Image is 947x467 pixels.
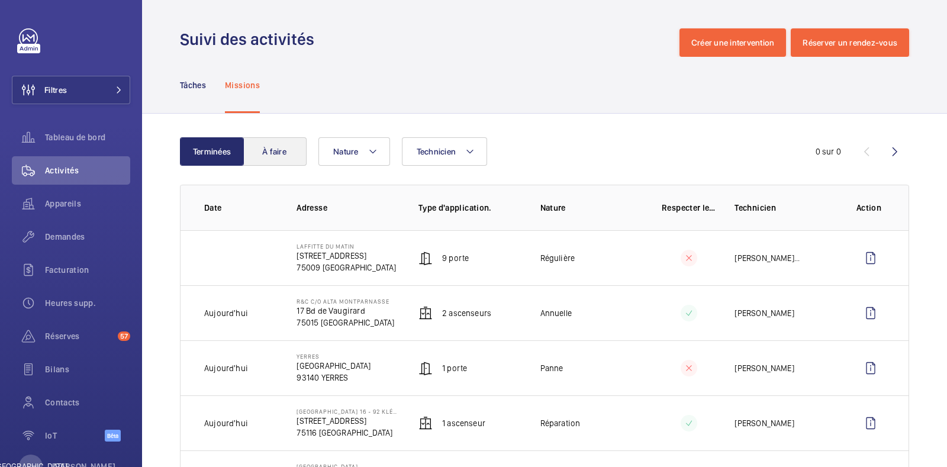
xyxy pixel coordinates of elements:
[45,265,89,275] font: Facturation
[791,28,909,57] button: Réserver un rendez-vous
[794,253,800,263] font: ...
[45,133,105,142] font: Tableau de bord
[417,147,456,156] font: Technicien
[442,363,467,373] font: 1 Porte
[297,428,392,437] font: 75116 [GEOGRAPHIC_DATA]
[540,308,572,318] font: Annuelle
[262,147,286,156] font: À faire
[297,251,366,260] font: [STREET_ADDRESS]
[297,408,404,415] font: [GEOGRAPHIC_DATA] 16 ‐ 92 KLÉBER
[856,203,881,212] font: Action
[204,203,221,212] font: Date
[297,373,348,382] font: 93140 YERRES
[333,147,359,156] font: Nature
[442,253,469,263] font: 9 Porte
[418,306,433,320] img: elevator.svg
[45,298,96,308] font: Heures supp.
[45,331,80,341] font: Réserves
[418,251,433,265] img: automatic_door.svg
[180,80,206,90] font: Tâches
[540,203,566,212] font: Nature
[180,29,314,49] font: Suivi des activités
[735,363,794,373] font: [PERSON_NAME]
[297,263,396,272] font: 75009 [GEOGRAPHIC_DATA]
[44,85,67,95] font: Filtres
[193,147,231,156] font: Terminées
[225,80,260,90] font: Missions
[803,38,897,47] font: Réserver un rendez-vous
[402,137,488,166] button: Technicien
[442,308,491,318] font: 2 Ascenseurs
[45,232,85,241] font: Demandes
[107,432,118,439] font: Bêta
[204,308,248,318] font: Aujourd'hui
[45,365,69,374] font: Bilans
[735,253,794,263] font: [PERSON_NAME]
[816,147,841,156] font: 0 sur 0
[318,137,390,166] button: Nature
[679,28,787,57] button: Créer une intervention
[45,166,79,175] font: Activités
[45,199,81,208] font: Appareils
[418,203,492,212] font: Type d'application.
[12,76,130,104] button: Filtres
[297,203,327,212] font: Adresse
[662,203,730,212] font: Respecter le délai
[45,398,80,407] font: Contacts
[418,416,433,430] img: elevator.svg
[735,308,794,318] font: [PERSON_NAME]
[442,418,485,428] font: 1 Ascenseur
[297,318,394,327] font: 75015 [GEOGRAPHIC_DATA]
[540,253,575,263] font: Régulière
[691,38,775,47] font: Créer une intervention
[540,363,563,373] font: Panne
[297,243,355,250] font: Laffitte du matin
[180,137,244,166] button: Terminées
[120,332,128,340] font: 57
[540,418,581,428] font: Réparation
[297,306,365,315] font: 17 Bd de Vaugirard
[243,137,307,166] button: À faire
[204,363,248,373] font: Aujourd'hui
[735,418,794,428] font: [PERSON_NAME]
[297,361,371,371] font: [GEOGRAPHIC_DATA]
[418,361,433,375] img: automatic_door.svg
[45,431,57,440] font: IoT
[297,298,389,305] font: R&C c/o ALTA MONTPARNASSE
[297,416,366,426] font: [STREET_ADDRESS]
[204,418,248,428] font: Aujourd'hui
[735,203,776,212] font: Technicien
[297,353,320,360] font: Yerres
